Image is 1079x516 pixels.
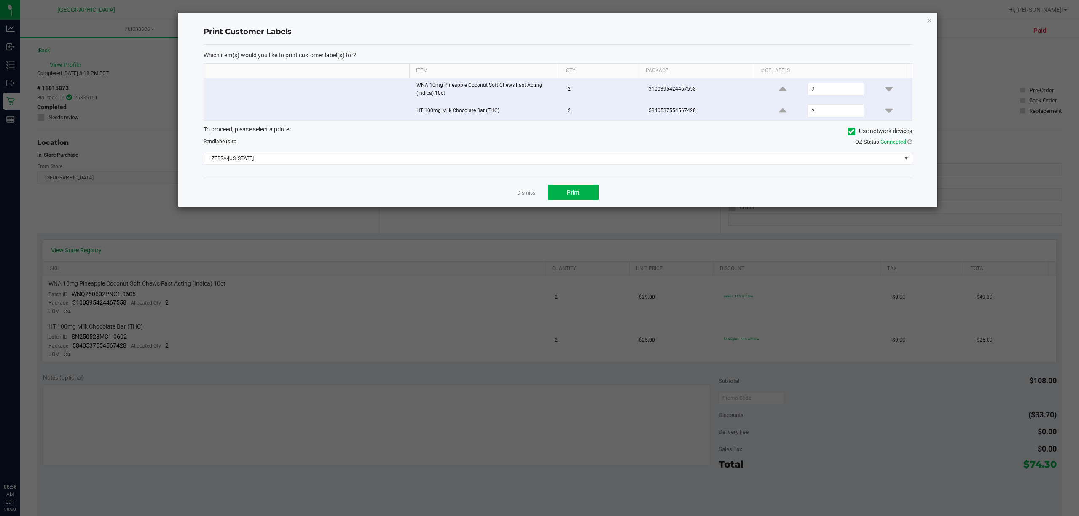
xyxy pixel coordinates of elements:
[197,125,918,138] div: To proceed, please select a printer.
[548,185,599,200] button: Print
[204,139,238,144] span: Send to:
[204,51,912,59] p: Which item(s) would you like to print customer label(s) for?
[517,190,535,197] a: Dismiss
[25,447,35,457] iframe: Resource center unread badge
[644,78,760,101] td: 3100395424467558
[8,449,34,474] iframe: Resource center
[644,101,760,120] td: 5840537554567428
[639,64,754,78] th: Package
[215,139,232,144] span: label(s)
[848,127,912,136] label: Use network devices
[567,189,580,196] span: Print
[880,139,906,145] span: Connected
[411,101,563,120] td: HT 100mg Milk Chocolate Bar (THC)
[559,64,639,78] th: Qty
[204,27,912,37] h4: Print Customer Labels
[754,64,904,78] th: # of labels
[204,152,901,164] span: ZEBRA-[US_STATE]
[563,101,644,120] td: 2
[409,64,559,78] th: Item
[411,78,563,101] td: WNA 10mg Pineapple Coconut Soft Chews Fast Acting (Indica) 10ct
[563,78,644,101] td: 2
[855,139,912,145] span: QZ Status:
